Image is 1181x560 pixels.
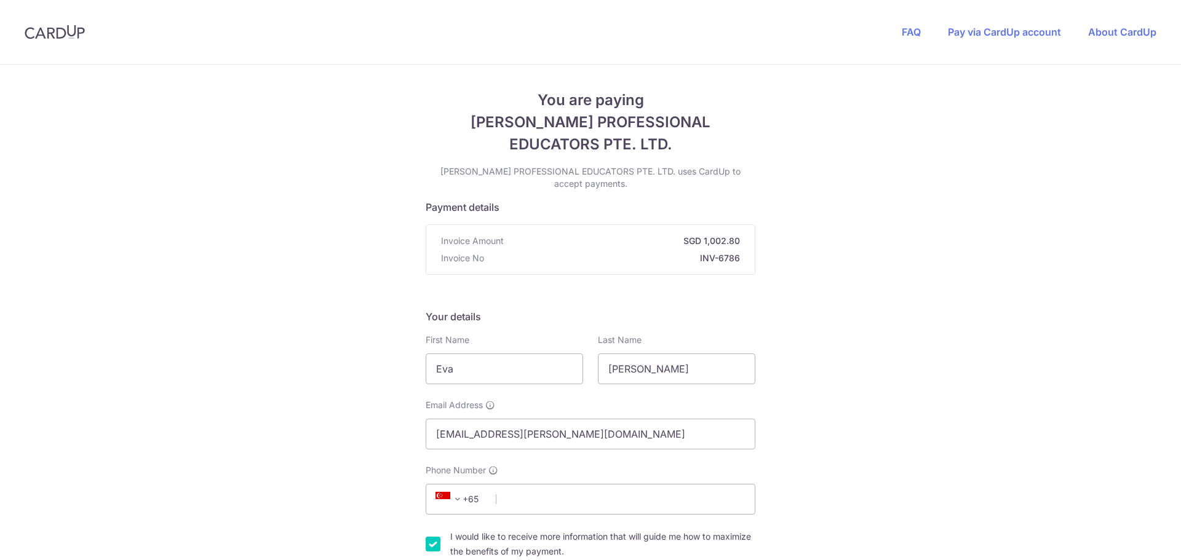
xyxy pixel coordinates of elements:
label: Last Name [598,334,642,346]
a: Pay via CardUp account [948,26,1061,38]
label: First Name [426,334,469,346]
span: Invoice Amount [441,235,504,247]
span: Invoice No [441,252,484,264]
span: [PERSON_NAME] PROFESSIONAL EDUCATORS PTE. LTD. [426,111,755,156]
span: Email Address [426,399,483,411]
strong: SGD 1,002.80 [509,235,740,247]
input: First name [426,353,583,384]
h5: Payment details [426,200,755,215]
span: +65 [432,492,487,507]
a: FAQ [902,26,921,38]
span: +65 [435,492,465,507]
p: [PERSON_NAME] PROFESSIONAL EDUCATORS PTE. LTD. uses CardUp to accept payments. [426,165,755,190]
span: You are paying [426,89,755,111]
h5: Your details [426,309,755,324]
strong: INV-6786 [489,252,740,264]
input: Email address [426,419,755,449]
a: About CardUp [1088,26,1156,38]
input: Last name [598,353,755,384]
span: Phone Number [426,464,486,476]
img: CardUp [25,25,85,39]
label: I would like to receive more information that will guide me how to maximize the benefits of my pa... [450,529,755,559]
